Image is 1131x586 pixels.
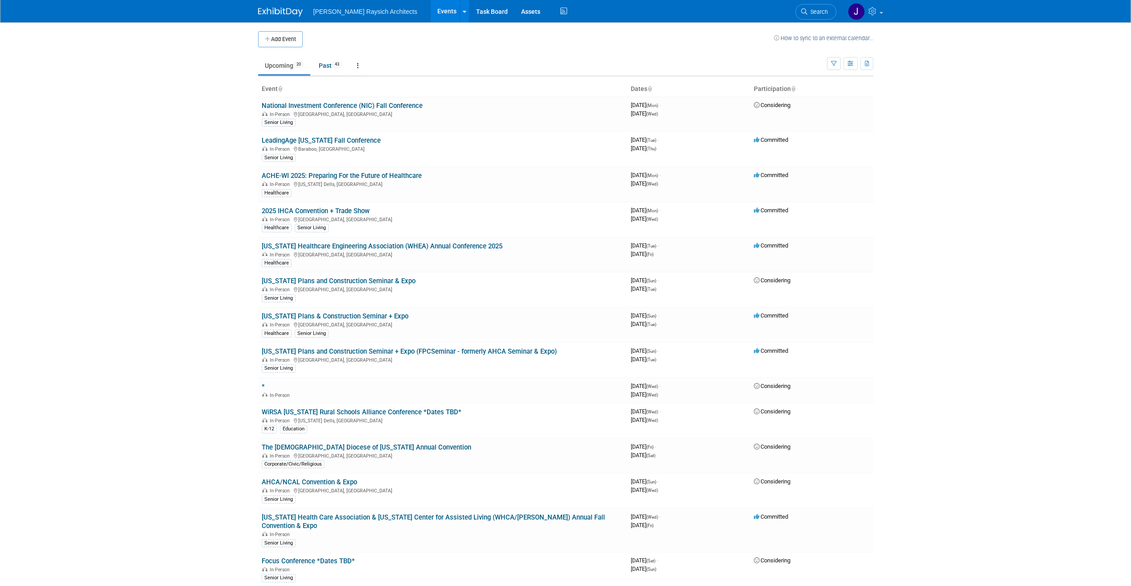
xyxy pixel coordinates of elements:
[262,417,624,424] div: [US_STATE] Dells, [GEOGRAPHIC_DATA]
[658,277,659,284] span: -
[270,252,292,258] span: In-Person
[646,243,656,248] span: (Tue)
[646,314,656,318] span: (Sun)
[631,565,656,572] span: [DATE]
[754,557,790,564] span: Considering
[270,217,292,223] span: In-Person
[262,347,557,355] a: [US_STATE] Plans and Construction Seminar + Expo (FPCSeminar - formerly AHCA Seminar & Expo)
[646,173,658,178] span: (Mon)
[262,146,267,151] img: In-Person Event
[258,31,303,47] button: Add Event
[295,224,329,232] div: Senior Living
[262,182,267,186] img: In-Person Event
[295,330,329,338] div: Senior Living
[262,567,267,571] img: In-Person Event
[270,488,292,494] span: In-Person
[262,207,370,215] a: 2025 IHCA Convention + Trade Show
[646,217,658,222] span: (Wed)
[646,182,658,186] span: (Wed)
[262,110,624,117] div: [GEOGRAPHIC_DATA], [GEOGRAPHIC_DATA]
[270,567,292,573] span: In-Person
[262,425,277,433] div: K-12
[313,8,417,15] span: [PERSON_NAME] Raysich Architects
[262,287,267,291] img: In-Person Event
[658,478,659,485] span: -
[262,242,502,250] a: [US_STATE] Healthcare Engineering Association (WHEA) Annual Conference 2025
[631,312,659,319] span: [DATE]
[631,347,659,354] span: [DATE]
[754,242,788,249] span: Committed
[262,488,267,492] img: In-Person Event
[270,532,292,537] span: In-Person
[658,242,659,249] span: -
[262,189,292,197] div: Healthcare
[646,322,656,327] span: (Tue)
[631,478,659,485] span: [DATE]
[631,522,654,528] span: [DATE]
[646,111,658,116] span: (Wed)
[631,417,658,423] span: [DATE]
[655,443,656,450] span: -
[262,322,267,326] img: In-Person Event
[262,136,381,144] a: LeadingAge [US_STATE] Fall Conference
[646,357,656,362] span: (Tue)
[262,111,267,116] img: In-Person Event
[646,278,656,283] span: (Sun)
[332,61,342,68] span: 43
[631,513,661,520] span: [DATE]
[258,8,303,17] img: ExhibitDay
[312,57,349,74] a: Past43
[646,453,655,458] span: (Sat)
[631,487,658,493] span: [DATE]
[774,35,873,41] a: How to sync to an external calendar...
[646,103,658,108] span: (Mon)
[262,330,292,338] div: Healthcare
[270,322,292,328] span: In-Person
[659,207,661,214] span: -
[754,513,788,520] span: Committed
[658,136,659,143] span: -
[262,356,624,363] div: [GEOGRAPHIC_DATA], [GEOGRAPHIC_DATA]
[754,383,790,389] span: Considering
[270,146,292,152] span: In-Person
[646,418,658,423] span: (Wed)
[631,277,659,284] span: [DATE]
[294,61,304,68] span: 20
[270,287,292,293] span: In-Person
[262,487,624,494] div: [GEOGRAPHIC_DATA], [GEOGRAPHIC_DATA]
[631,356,656,363] span: [DATE]
[270,182,292,187] span: In-Person
[262,418,267,422] img: In-Person Event
[262,532,267,536] img: In-Person Event
[754,102,790,108] span: Considering
[646,252,654,257] span: (Fri)
[262,294,296,302] div: Senior Living
[631,408,661,415] span: [DATE]
[631,321,656,327] span: [DATE]
[262,251,624,258] div: [GEOGRAPHIC_DATA], [GEOGRAPHIC_DATA]
[658,312,659,319] span: -
[754,478,790,485] span: Considering
[270,418,292,424] span: In-Person
[262,513,605,530] a: [US_STATE] Health Care Association & [US_STATE] Center for Assisted Living (WHCA/[PERSON_NAME]) A...
[646,488,658,493] span: (Wed)
[754,312,788,319] span: Committed
[262,443,471,451] a: The [DEMOGRAPHIC_DATA] Diocese of [US_STATE] Annual Convention
[754,443,790,450] span: Considering
[262,539,296,547] div: Senior Living
[754,207,788,214] span: Committed
[262,215,624,223] div: [GEOGRAPHIC_DATA], [GEOGRAPHIC_DATA]
[754,347,788,354] span: Committed
[631,180,658,187] span: [DATE]
[270,453,292,459] span: In-Person
[659,102,661,108] span: -
[646,138,656,143] span: (Tue)
[631,102,661,108] span: [DATE]
[646,384,658,389] span: (Wed)
[647,85,652,92] a: Sort by Start Date
[262,172,422,180] a: ACHE-WI 2025: Preparing For the Future of Healthcare
[262,312,408,320] a: [US_STATE] Plans & Construction Seminar + Expo
[631,251,654,257] span: [DATE]
[631,557,658,564] span: [DATE]
[270,392,292,398] span: In-Person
